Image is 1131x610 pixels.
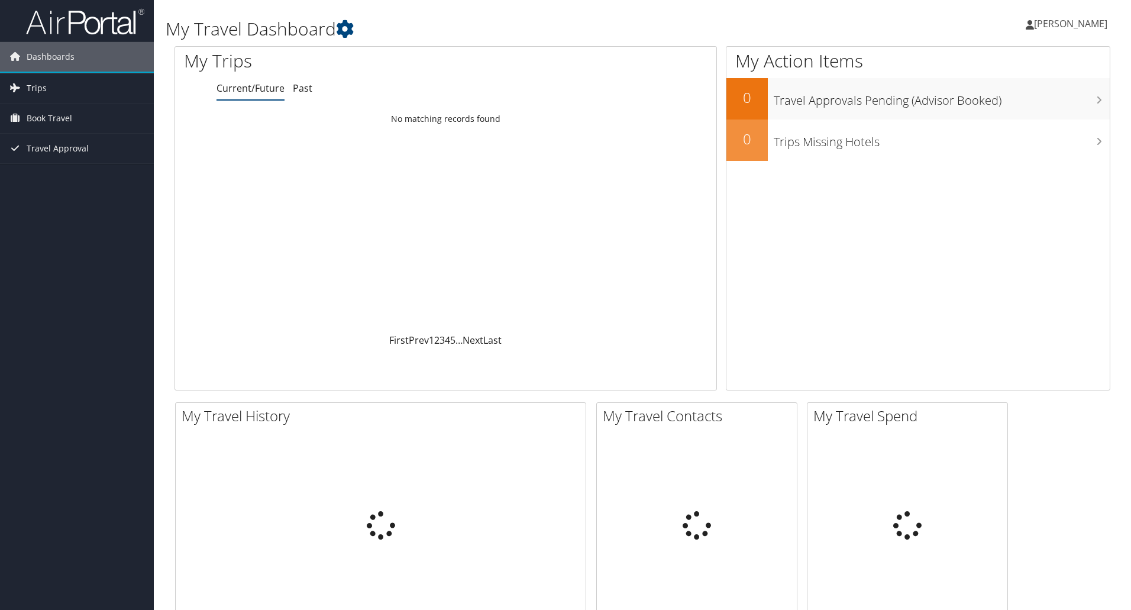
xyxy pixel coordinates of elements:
[483,334,502,347] a: Last
[1026,6,1119,41] a: [PERSON_NAME]
[166,17,802,41] h1: My Travel Dashboard
[450,334,455,347] a: 5
[182,406,586,426] h2: My Travel History
[455,334,463,347] span: …
[26,8,144,35] img: airportal-logo.png
[726,120,1110,161] a: 0Trips Missing Hotels
[27,104,72,133] span: Book Travel
[434,334,440,347] a: 2
[293,82,312,95] a: Past
[27,42,75,72] span: Dashboards
[726,88,768,108] h2: 0
[429,334,434,347] a: 1
[463,334,483,347] a: Next
[409,334,429,347] a: Prev
[184,49,482,73] h1: My Trips
[726,49,1110,73] h1: My Action Items
[813,406,1007,426] h2: My Travel Spend
[1034,17,1107,30] span: [PERSON_NAME]
[774,86,1110,109] h3: Travel Approvals Pending (Advisor Booked)
[726,129,768,149] h2: 0
[440,334,445,347] a: 3
[389,334,409,347] a: First
[27,73,47,103] span: Trips
[175,108,716,130] td: No matching records found
[445,334,450,347] a: 4
[27,134,89,163] span: Travel Approval
[726,78,1110,120] a: 0Travel Approvals Pending (Advisor Booked)
[774,128,1110,150] h3: Trips Missing Hotels
[216,82,285,95] a: Current/Future
[603,406,797,426] h2: My Travel Contacts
